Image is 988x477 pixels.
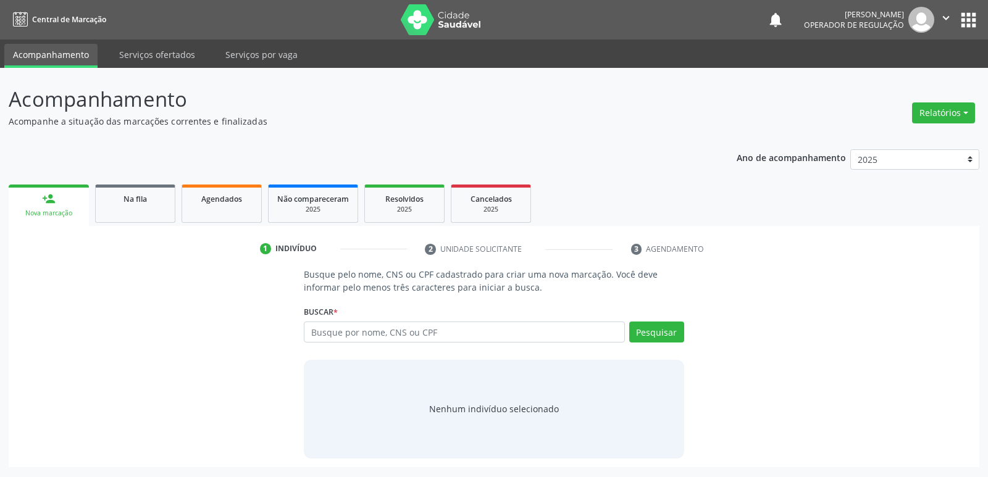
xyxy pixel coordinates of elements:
p: Acompanhamento [9,84,688,115]
div: 2025 [460,205,522,214]
img: img [908,7,934,33]
a: Serviços ofertados [111,44,204,65]
span: Cancelados [471,194,512,204]
button: notifications [767,11,784,28]
label: Buscar [304,302,338,321]
button:  [934,7,958,33]
div: person_add [42,192,56,205]
input: Busque por nome, CNS ou CPF [304,321,624,342]
span: Na fila [124,194,147,204]
p: Ano de acompanhamento [737,149,846,165]
p: Busque pelo nome, CNS ou CPF cadastrado para criar uma nova marcação. Você deve informar pelo men... [304,268,684,294]
button: Pesquisar [629,321,684,342]
i:  [939,11,953,25]
div: [PERSON_NAME] [804,9,904,20]
button: apps [958,9,979,31]
div: 1 [260,243,271,254]
span: Operador de regulação [804,20,904,30]
span: Agendados [201,194,242,204]
span: Não compareceram [277,194,349,204]
div: 2025 [277,205,349,214]
span: Central de Marcação [32,14,106,25]
a: Central de Marcação [9,9,106,30]
div: 2025 [374,205,435,214]
button: Relatórios [912,102,975,123]
p: Acompanhe a situação das marcações correntes e finalizadas [9,115,688,128]
span: Resolvidos [385,194,424,204]
a: Acompanhamento [4,44,98,68]
div: Nenhum indivíduo selecionado [429,402,559,415]
a: Serviços por vaga [217,44,306,65]
div: Indivíduo [275,243,317,254]
div: Nova marcação [17,209,80,218]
